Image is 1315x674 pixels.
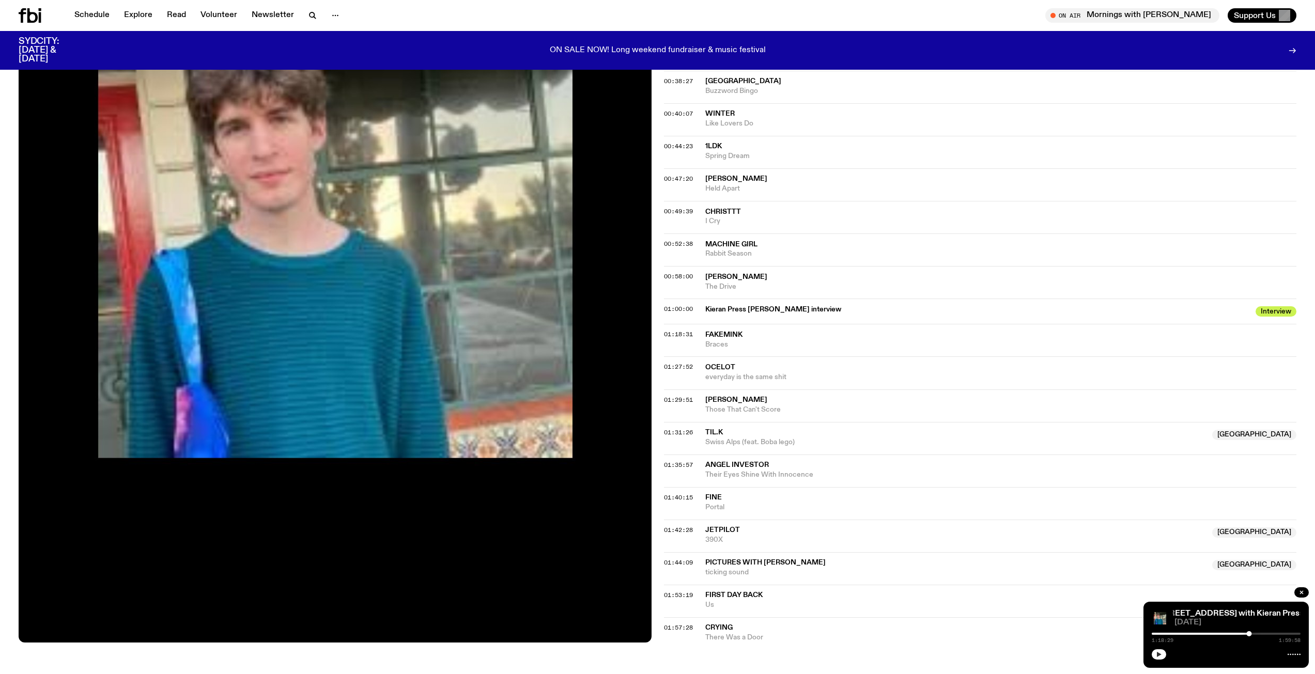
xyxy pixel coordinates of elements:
[705,208,741,215] span: Christtt
[664,111,693,117] button: 00:40:07
[705,591,763,599] span: First Day Back
[161,8,192,23] a: Read
[19,37,85,64] h3: SYDCITY: [DATE] & [DATE]
[705,559,826,566] span: pictures with [PERSON_NAME]
[550,46,766,55] p: ON SALE NOW! Long weekend fundraiser & music festival
[1045,8,1219,23] button: On AirMornings with [PERSON_NAME]
[1228,8,1296,23] button: Support Us
[664,144,693,149] button: 00:44:23
[705,372,1297,382] span: everyday is the same shit
[664,241,693,247] button: 00:52:38
[664,207,693,215] span: 00:49:39
[705,86,1297,96] span: Buzzword Bingo
[705,600,1297,610] span: Us
[664,462,693,468] button: 01:35:57
[664,592,693,598] button: 01:53:19
[664,495,693,500] button: 01:40:15
[664,305,693,313] span: 01:00:00
[705,503,1297,512] span: Portal
[705,429,723,436] span: Til.K
[705,526,740,534] span: jetpilot
[664,430,693,435] button: 01:31:26
[705,305,1250,315] span: Kieran Press [PERSON_NAME] interview
[664,397,693,403] button: 01:29:51
[664,428,693,436] span: 01:31:26
[1234,11,1276,20] span: Support Us
[705,143,722,150] span: 1LDK
[664,461,693,469] span: 01:35:57
[705,184,1297,194] span: Held Apart
[118,8,159,23] a: Explore
[664,332,693,337] button: 01:18:31
[664,558,693,567] span: 01:44:09
[705,396,767,403] span: [PERSON_NAME]
[664,623,693,632] span: 01:57:28
[664,109,693,118] span: 00:40:07
[664,625,693,631] button: 01:57:28
[1152,638,1173,643] span: 1:18:29
[664,591,693,599] span: 01:53:19
[705,110,735,117] span: Winter
[705,624,733,631] span: Crying
[664,330,693,338] span: 01:18:31
[705,470,1297,480] span: Their Eyes Shine With Innocence
[705,273,767,280] span: [PERSON_NAME]
[705,364,735,371] span: ocelot
[705,282,1297,292] span: The Drive
[664,526,693,534] span: 01:42:28
[664,527,693,533] button: 01:42:28
[664,77,693,85] span: 00:38:27
[705,241,757,248] span: Machine Girl
[68,8,116,23] a: Schedule
[664,306,693,312] button: 01:00:00
[664,142,693,150] span: 00:44:23
[705,175,767,182] span: [PERSON_NAME]
[664,240,693,248] span: 00:52:38
[705,119,1297,129] span: Like Lovers Do
[1256,306,1296,317] span: Interview
[1174,619,1301,626] span: [DATE]
[705,461,769,468] span: Angel Investor
[245,8,300,23] a: Newsletter
[705,331,742,338] span: fakemink
[705,494,722,501] span: Fine
[664,560,693,566] button: 01:44:09
[705,216,1297,226] span: I Cry
[705,249,1297,259] span: Rabbit Season
[664,175,693,183] span: 00:47:20
[664,176,693,182] button: 00:47:20
[705,568,1206,577] span: ticking sound
[664,272,693,280] span: 00:58:00
[664,364,693,370] button: 01:27:52
[664,396,693,404] span: 01:29:51
[664,79,693,84] button: 00:38:27
[705,77,781,85] span: [GEOGRAPHIC_DATA]
[705,405,1297,415] span: Those That Can't Score
[194,8,243,23] a: Volunteer
[705,151,1297,161] span: Spring Dream
[705,535,1206,545] span: 390X
[705,633,1297,642] span: There Was a Door
[1212,527,1296,538] span: [GEOGRAPHIC_DATA]
[1279,638,1301,643] span: 1:59:58
[1212,430,1296,440] span: [GEOGRAPHIC_DATA]
[664,274,693,279] button: 00:58:00
[705,437,1206,447] span: Swiss Alps (feat. Boba lego)
[664,209,693,214] button: 00:49:39
[1212,560,1296,570] span: [GEOGRAPHIC_DATA]
[664,363,693,371] span: 01:27:52
[705,340,1297,350] span: Braces
[664,493,693,501] span: 01:40:15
